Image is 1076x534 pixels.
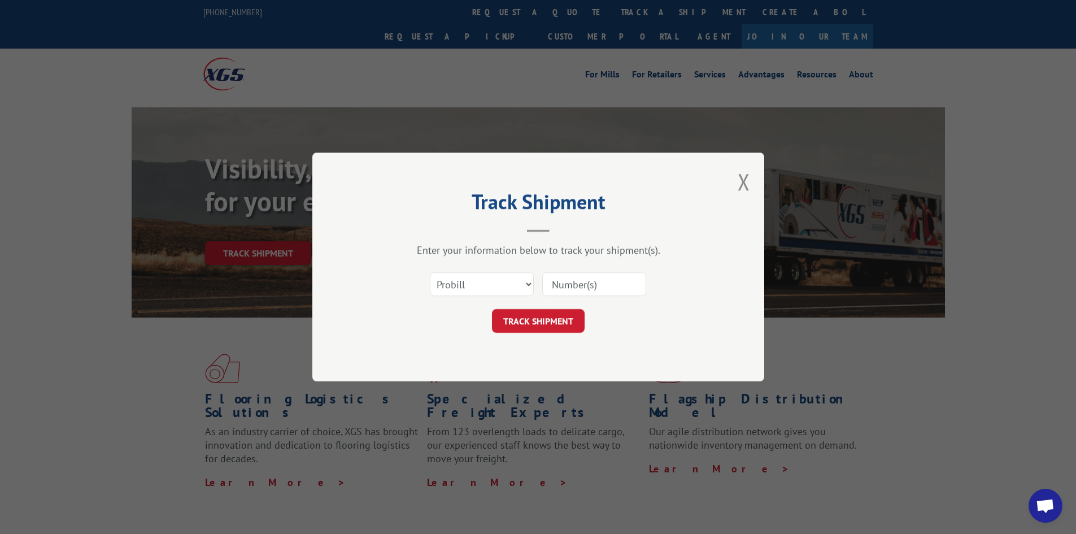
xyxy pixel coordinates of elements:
div: Open chat [1029,489,1062,523]
button: Close modal [738,167,750,197]
div: Enter your information below to track your shipment(s). [369,244,708,257]
h2: Track Shipment [369,194,708,215]
button: TRACK SHIPMENT [492,309,585,333]
input: Number(s) [542,272,646,296]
